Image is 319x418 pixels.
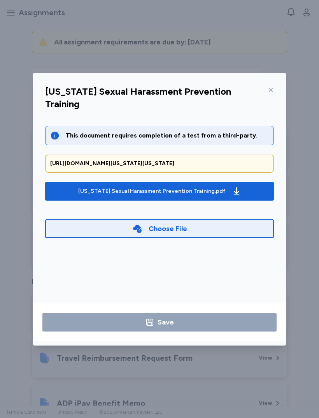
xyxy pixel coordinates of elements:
button: [US_STATE] Sexual Harassment Prevention Training.pdf [45,182,274,201]
div: [URL][DOMAIN_NAME][US_STATE][US_STATE] [50,160,269,168]
div: Choose File [149,223,187,234]
div: [US_STATE] Sexual Harassment Prevention Training [45,85,265,110]
div: This document requires completion of a test from a third-party. [66,131,269,140]
button: Save [42,313,277,332]
div: Save [158,317,174,328]
div: [US_STATE] Sexual Harassment Prevention Training.pdf [78,187,226,195]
